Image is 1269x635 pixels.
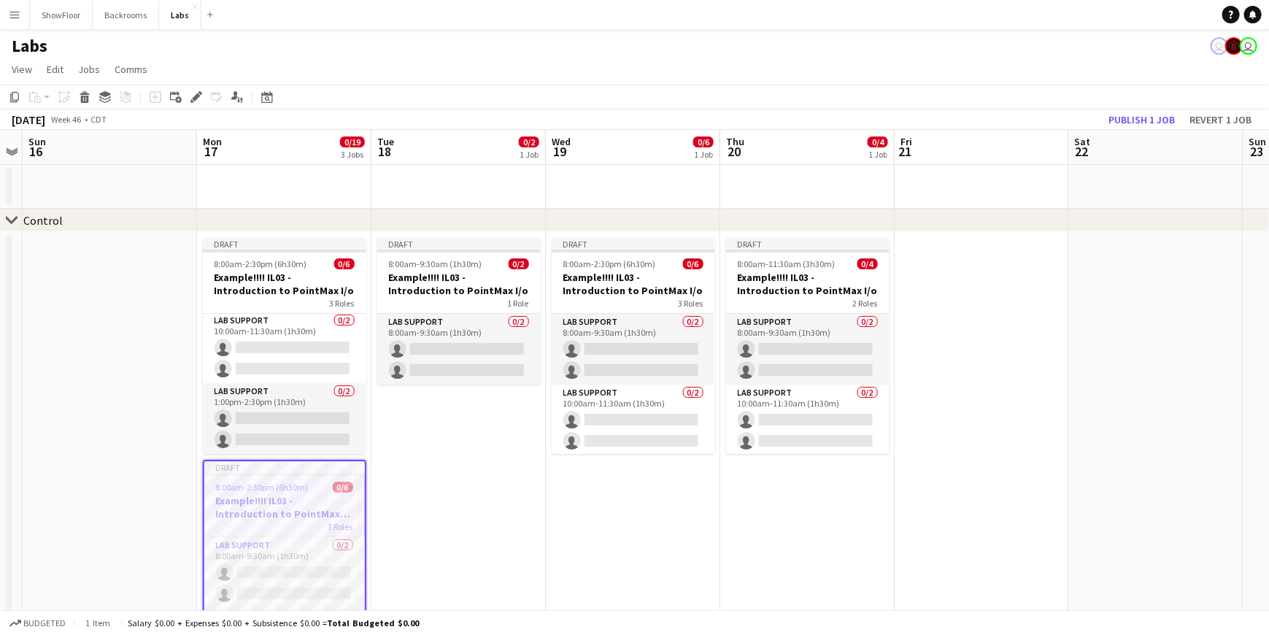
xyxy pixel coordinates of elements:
[93,1,159,29] button: Backrooms
[552,135,571,148] span: Wed
[7,615,68,631] button: Budgeted
[216,482,309,493] span: 8:00am-2:30pm (6h30m)
[900,135,912,148] span: Fri
[738,258,836,269] span: 8:00am-11:30am (3h30m)
[90,114,107,125] div: CDT
[377,314,541,385] app-card-role: Lab Support0/28:00am-9:30am (1h30m)
[726,385,890,455] app-card-role: Lab Support0/210:00am-11:30am (1h30m)
[508,298,529,309] span: 1 Role
[679,298,703,309] span: 3 Roles
[868,136,888,147] span: 0/4
[724,143,744,160] span: 20
[78,63,100,76] span: Jobs
[549,143,571,160] span: 19
[726,314,890,385] app-card-role: Lab Support0/28:00am-9:30am (1h30m)
[41,60,69,79] a: Edit
[552,271,715,297] h3: Example!!!! IL03 - Introduction to PointMax I/o
[1240,37,1257,55] app-user-avatar: Angela Ruffin
[375,143,394,160] span: 18
[6,60,38,79] a: View
[333,482,353,493] span: 0/6
[1249,135,1267,148] span: Sun
[115,63,147,76] span: Comms
[1211,37,1228,55] app-user-avatar: Punita Miller
[80,617,115,628] span: 1 item
[47,63,63,76] span: Edit
[159,1,201,29] button: Labs
[203,135,222,148] span: Mon
[389,258,482,269] span: 8:00am-9:30am (1h30m)
[72,60,106,79] a: Jobs
[204,537,365,608] app-card-role: Lab Support0/28:00am-9:30am (1h30m)
[868,149,887,160] div: 1 Job
[853,298,878,309] span: 2 Roles
[48,114,85,125] span: Week 46
[520,149,539,160] div: 1 Job
[377,135,394,148] span: Tue
[1073,143,1091,160] span: 22
[12,112,45,127] div: [DATE]
[519,136,539,147] span: 0/2
[341,149,364,160] div: 3 Jobs
[203,383,366,454] app-card-role: Lab Support0/21:00pm-2:30pm (1h30m)
[201,143,222,160] span: 17
[726,135,744,148] span: Thu
[128,617,419,628] div: Salary $0.00 + Expenses $0.00 + Subsistence $0.00 =
[330,298,355,309] span: 3 Roles
[509,258,529,269] span: 0/2
[693,136,714,147] span: 0/6
[203,271,366,297] h3: Example!!!! IL03 - Introduction to PointMax I/o
[26,143,46,160] span: 16
[552,385,715,455] app-card-role: Lab Support0/210:00am-11:30am (1h30m)
[377,238,541,250] div: Draft
[1103,110,1181,129] button: Publish 1 job
[23,618,66,628] span: Budgeted
[563,258,656,269] span: 8:00am-2:30pm (6h30m)
[204,461,365,473] div: Draft
[109,60,153,79] a: Comms
[1247,143,1267,160] span: 23
[552,238,715,454] app-job-card: Draft8:00am-2:30pm (6h30m)0/6Example!!!! IL03 - Introduction to PointMax I/o3 RolesLab Support0/2...
[857,258,878,269] span: 0/4
[327,617,419,628] span: Total Budgeted $0.00
[30,1,93,29] button: ShowFloor
[726,238,890,454] app-job-card: Draft8:00am-11:30am (3h30m)0/4Example!!!! IL03 - Introduction to PointMax I/o2 RolesLab Support0/...
[340,136,365,147] span: 0/19
[334,258,355,269] span: 0/6
[12,63,32,76] span: View
[1075,135,1091,148] span: Sat
[377,238,541,385] app-job-card: Draft8:00am-9:30am (1h30m)0/2Example!!!! IL03 - Introduction to PointMax I/o1 RoleLab Support0/28...
[726,271,890,297] h3: Example!!!! IL03 - Introduction to PointMax I/o
[552,238,715,250] div: Draft
[726,238,890,250] div: Draft
[1184,110,1257,129] button: Revert 1 job
[552,314,715,385] app-card-role: Lab Support0/28:00am-9:30am (1h30m)
[203,312,366,383] app-card-role: Lab Support0/210:00am-11:30am (1h30m)
[898,143,912,160] span: 21
[28,135,46,148] span: Sun
[215,258,307,269] span: 8:00am-2:30pm (6h30m)
[683,258,703,269] span: 0/6
[328,521,353,532] span: 3 Roles
[694,149,713,160] div: 1 Job
[204,494,365,520] h3: Example!!!! IL03 - Introduction to PointMax I/o
[12,35,47,57] h1: Labs
[203,238,366,454] app-job-card: Draft8:00am-2:30pm (6h30m)0/6Example!!!! IL03 - Introduction to PointMax I/o3 RolesLab Support0/2...
[23,213,63,228] div: Control
[1225,37,1243,55] app-user-avatar: Chad Housner
[377,271,541,297] h3: Example!!!! IL03 - Introduction to PointMax I/o
[203,238,366,250] div: Draft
